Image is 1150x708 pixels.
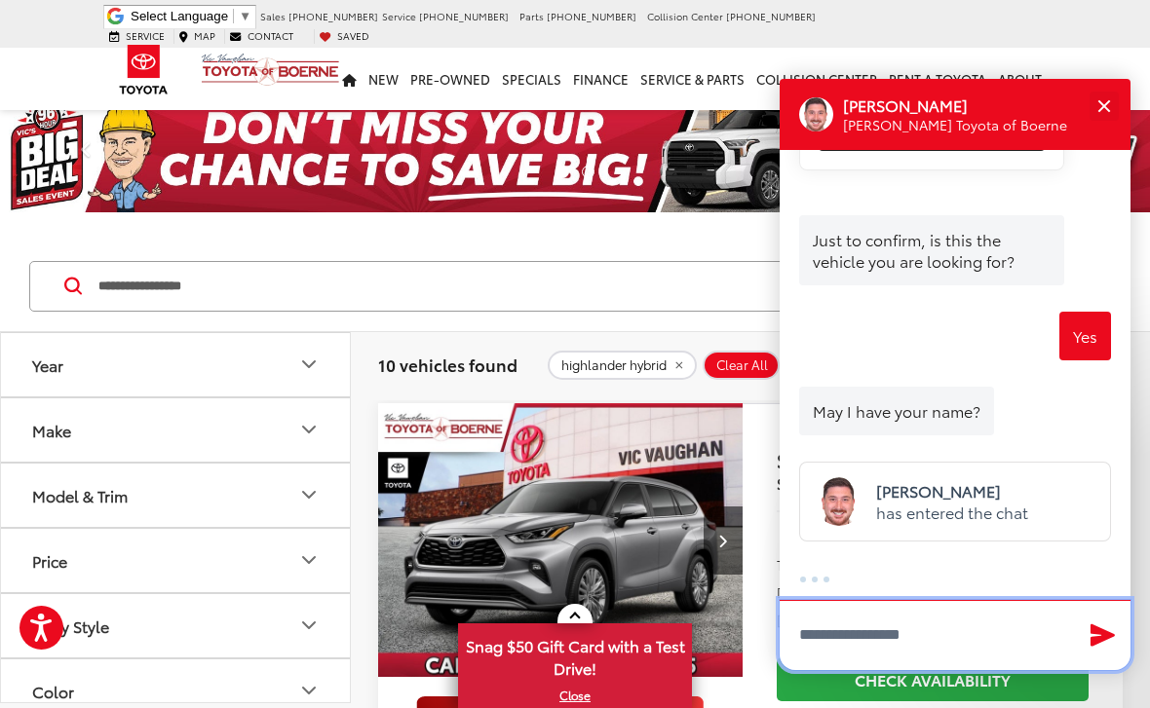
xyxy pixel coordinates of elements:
span: [PHONE_NUMBER] [419,9,509,23]
a: 2025 Toyota Highlander Hybrid Hybrid Platinum2025 Toyota Highlander Hybrid Hybrid Platinum2025 To... [377,403,745,677]
a: Pre-Owned [404,48,496,110]
button: Send Message [1082,615,1124,655]
img: Toyota [107,38,180,101]
textarea: Type your message [780,600,1131,670]
p: [PERSON_NAME] [843,94,1067,116]
div: Color [297,679,321,702]
span: ▼ [239,9,251,23]
button: Model & TrimModel & Trim [1,464,352,527]
a: Home [336,48,363,110]
span: [PHONE_NUMBER] [288,9,378,23]
a: Contact [224,29,298,43]
a: New [363,48,404,110]
div: Color [32,682,74,700]
img: c990bc80-1c73-11f0-a9ad-33d1d9598703-1744997276_006.png [815,477,863,526]
span: Collision Center [647,9,723,23]
div: Price [32,551,67,570]
a: Service & Parts: Opens in a new tab [634,48,750,110]
span: ​ [233,9,234,23]
span: Saved [337,28,369,43]
a: Specials [496,48,567,110]
a: About [992,48,1048,110]
button: PricePrice [1,529,352,592]
button: Close [1083,85,1125,127]
span: 10 vehicles found [378,353,517,376]
span: Service [126,28,165,43]
span: [DATE] Price: [777,610,855,629]
div: 2025 Toyota Highlander Hybrid Hybrid Platinum 0 [377,403,745,677]
span: SAVINGS [777,472,840,494]
a: My Saved Vehicles [314,29,374,43]
a: Service [104,29,170,43]
div: May I have your name? [799,387,994,435]
a: Check Availability [777,657,1089,701]
span: [PHONE_NUMBER] [547,9,636,23]
div: Just to confirm, is this the vehicle you are looking for? [799,215,1064,285]
div: Year [32,355,63,374]
a: Rent a Toyota [883,48,992,110]
p: [PERSON_NAME] [876,480,1028,502]
div: Make [32,421,71,439]
div: Year [297,353,321,376]
span: Map [194,28,215,43]
div: Operator Title [843,116,1090,134]
span: Parts [519,9,544,23]
button: YearYear [1,333,352,396]
input: Search by Make, Model, or Keyword [96,263,998,310]
button: Clear All [703,351,780,380]
span: TSRP: [777,555,811,575]
div: Body Style [297,614,321,637]
span: Contact [248,28,293,43]
div: Body Style [32,616,109,635]
span: highlander hybrid [561,357,667,373]
button: remove highlander%20hybrid [548,351,697,380]
a: Map [173,29,220,43]
span: Clear All [716,357,768,373]
span: Select Language [131,9,228,23]
span: Discount Amount: [777,582,886,602]
div: Operator Name [843,94,1090,116]
div: Model & Trim [297,483,321,506]
button: Body StyleBody Style [1,594,352,657]
span: $3,627 [777,445,933,474]
span: Sales [260,9,286,23]
span: has entered the chat [876,501,1028,523]
div: Price [297,548,321,572]
div: Operator is typing a message [799,561,830,598]
a: Select Language​ [131,9,251,23]
span: Snag $50 Gift Card with a Test Drive! [460,625,690,685]
div: Yes [1059,312,1111,360]
div: Operator Image [799,97,833,131]
div: Make [297,418,321,441]
button: Next image [704,506,743,575]
a: Finance [567,48,634,110]
img: Vic Vaughan Toyota of Boerne [201,53,340,87]
img: 2025 Toyota Highlander Hybrid Hybrid Platinum [377,403,745,679]
a: Collision Center [750,48,883,110]
span: [PHONE_NUMBER] [726,9,816,23]
p: [PERSON_NAME] Toyota of Boerne [843,116,1067,134]
div: Model & Trim [32,486,128,504]
span: Service [382,9,416,23]
button: MakeMake [1,398,352,462]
